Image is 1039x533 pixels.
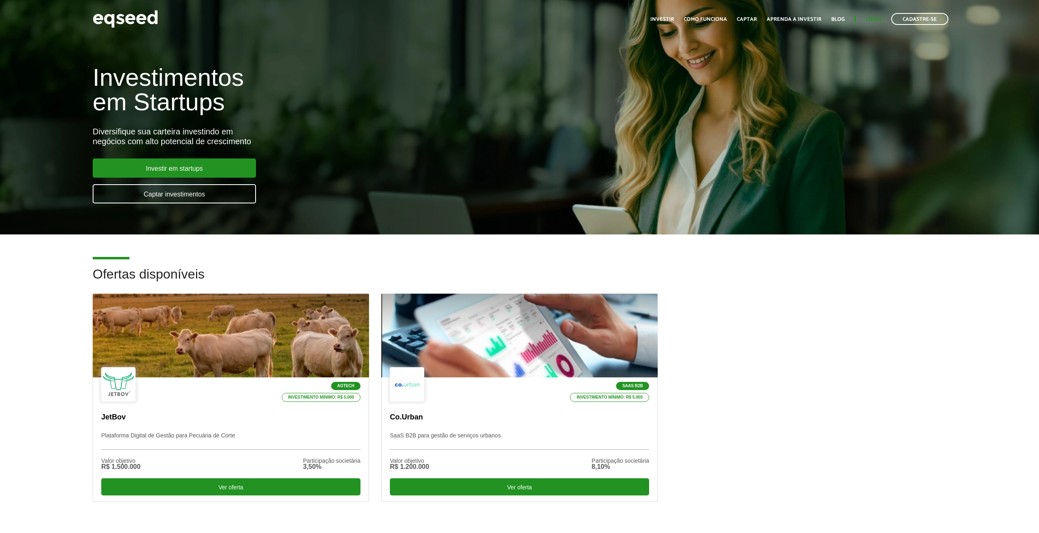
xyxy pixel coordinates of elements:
[390,458,429,464] div: Valor objetivo
[684,17,727,22] a: Como funciona
[767,17,821,22] a: Aprenda a investir
[101,432,360,450] p: Plataforma Digital de Gestão para Pecuária de Corte
[891,13,948,25] a: Cadastre-se
[650,17,674,22] a: Investir
[93,294,369,502] a: Agtech Investimento mínimo: R$ 5.000 JetBov Plataforma Digital de Gestão para Pecuária de Corte V...
[737,17,757,22] a: Captar
[93,65,600,114] h1: Investimentos em Startups
[101,478,360,495] div: Ver oferta
[101,464,140,470] div: R$ 1.500.000
[101,458,140,464] div: Valor objetivo
[93,127,600,146] div: Diversifique sua carteira investindo em negócios com alto potencial de crescimento
[93,158,256,178] a: Investir em startups
[282,393,361,402] p: Investimento mínimo: R$ 5.000
[390,464,429,470] div: R$ 1.200.000
[303,464,360,470] div: 3,50%
[93,8,158,30] img: EqSeed
[381,294,658,502] a: SaaS B2B Investimento mínimo: R$ 5.000 Co.Urban SaaS B2B para gestão de serviços urbanos Valor ob...
[592,464,649,470] div: 8,10%
[303,458,360,464] div: Participação societária
[93,184,256,203] a: Captar investimentos
[101,413,360,422] p: JetBov
[831,17,845,22] a: Blog
[616,382,649,390] p: SaaS B2B
[592,458,649,464] div: Participação societária
[331,382,360,390] p: Agtech
[390,478,649,495] div: Ver oferta
[390,432,649,450] p: SaaS B2B para gestão de serviços urbanos
[390,413,649,422] p: Co.Urban
[93,267,946,294] h2: Ofertas disponíveis
[570,393,649,402] p: Investimento mínimo: R$ 5.000
[865,17,881,22] a: Login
